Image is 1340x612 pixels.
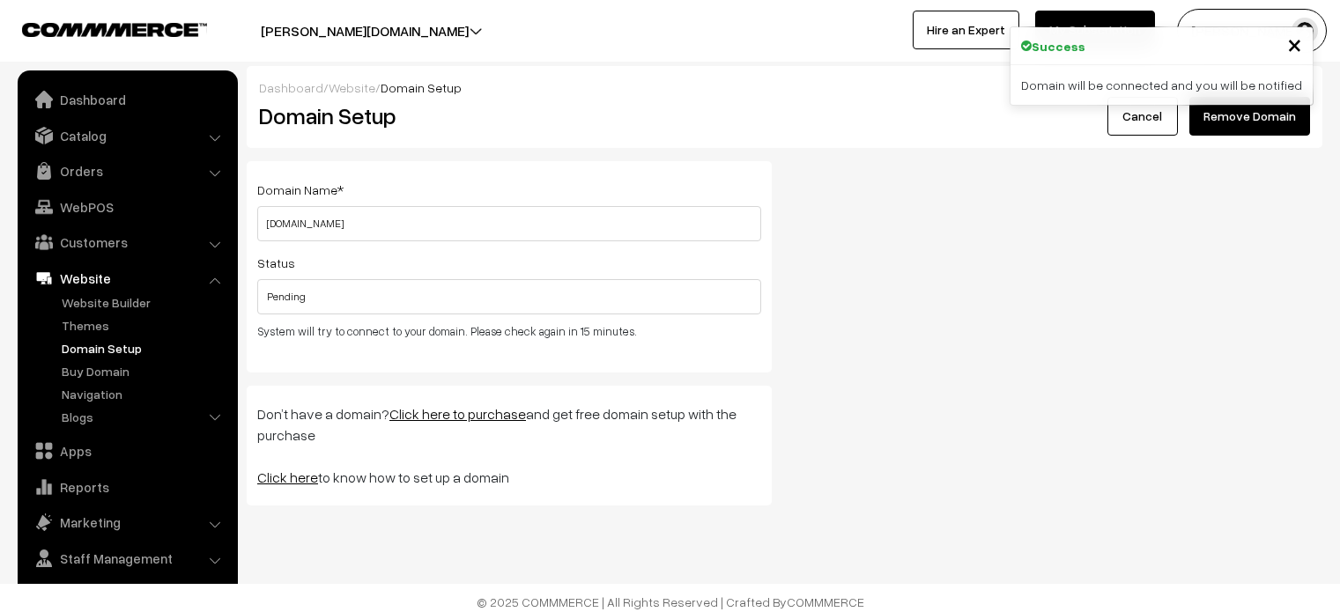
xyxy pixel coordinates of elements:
label: Domain Name [257,181,344,199]
a: COMMMERCE [22,18,176,39]
a: My Subscription [1035,11,1155,49]
button: [PERSON_NAME][DOMAIN_NAME] [199,9,530,53]
label: Status [257,254,295,272]
a: Cancel [1107,97,1178,136]
a: Marketing [22,506,232,538]
a: Apps [22,435,232,467]
a: Dashboard [259,80,323,95]
a: Website [329,80,375,95]
a: Click here [257,468,318,486]
a: Blogs [57,408,232,426]
a: Catalog [22,120,232,151]
a: Click here to purchase [389,405,526,423]
span: × [1287,27,1302,60]
a: Themes [57,316,232,335]
p: System will try to connect to your domain. Please check again in 15 minutes. [257,323,761,341]
a: Staff Management [22,542,232,574]
p: to know how to set up a domain [257,467,761,488]
div: Domain will be connected and you will be notified [1011,65,1313,105]
img: COMMMERCE [22,23,207,36]
span: Domain Setup [381,80,462,95]
a: Settings [22,578,232,609]
a: Dashboard [22,84,232,115]
button: Close [1287,31,1302,57]
a: WebPOS [22,191,232,223]
a: Domain Setup [57,339,232,358]
a: Customers [22,226,232,258]
a: Hire an Expert [913,11,1019,49]
a: COMMMERCE [787,594,864,609]
a: Website [22,262,232,294]
a: Buy Domain [57,362,232,380]
img: user [1292,18,1318,44]
strong: Success [1032,37,1085,55]
a: Navigation [57,385,232,403]
a: Orders [22,155,232,187]
a: Reports [22,471,232,503]
p: Don’t have a domain? and get free domain setup with the purchase [257,403,761,446]
div: / / [259,78,1310,97]
h2: Domain Setup [259,102,951,129]
input: eg. example.com [257,206,761,241]
button: [PERSON_NAME] [1177,9,1327,53]
button: Remove Domain [1189,97,1310,136]
a: Website Builder [57,293,232,312]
